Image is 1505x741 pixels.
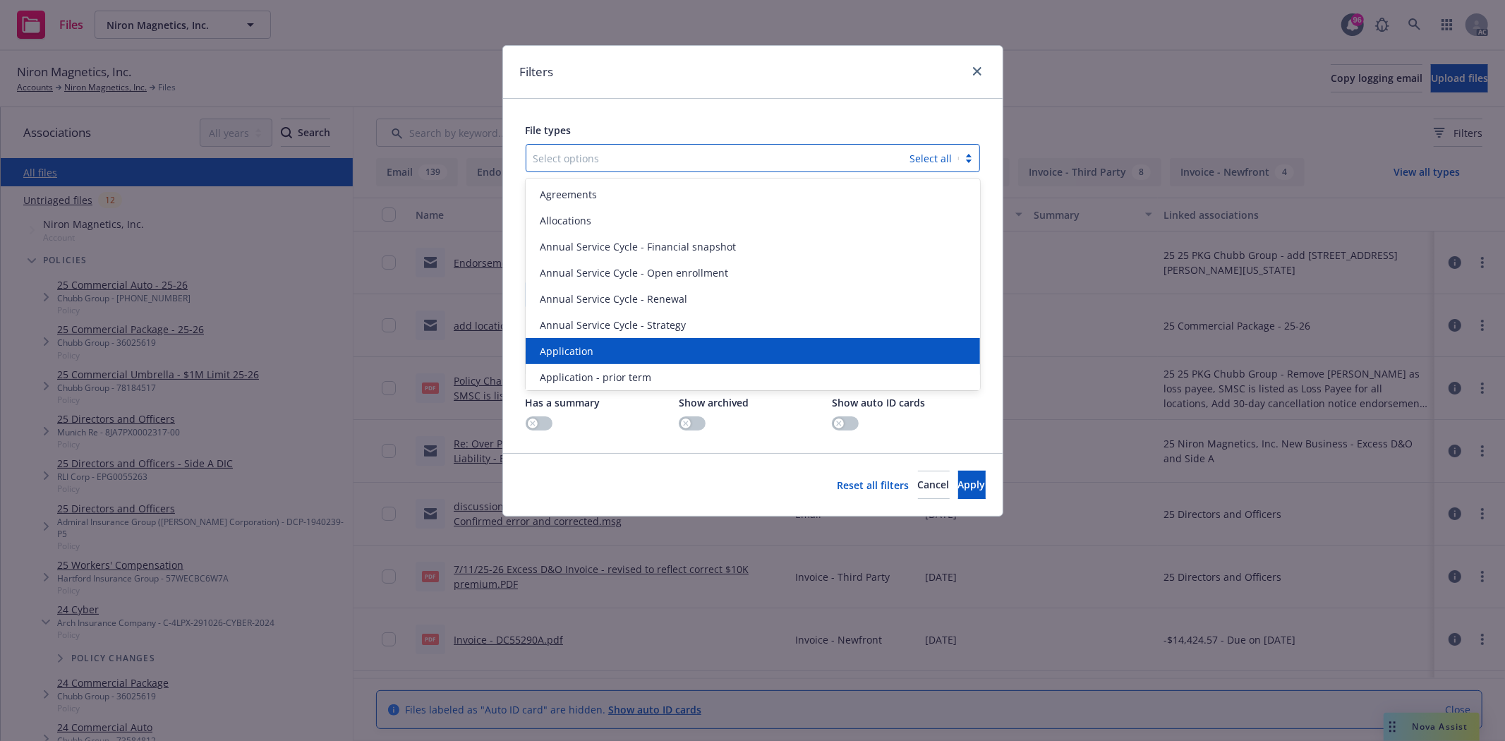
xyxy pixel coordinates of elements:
[958,478,986,491] span: Apply
[540,239,736,254] span: Annual Service Cycle - Financial snapshot
[969,63,986,80] a: close
[540,318,686,332] span: Annual Service Cycle - Strategy
[540,213,591,228] span: Allocations
[910,152,953,165] a: Select all
[526,396,600,409] span: Has a summary
[832,396,925,409] span: Show auto ID cards
[540,291,687,306] span: Annual Service Cycle - Renewal
[958,471,986,499] button: Apply
[838,478,909,493] a: Reset all filters
[540,187,597,202] span: Agreements
[540,265,728,280] span: Annual Service Cycle - Open enrollment
[918,471,950,499] button: Cancel
[520,63,554,81] h1: Filters
[540,370,651,385] span: Application - prior term
[679,396,749,409] span: Show archived
[540,344,593,359] span: Application
[526,123,572,137] span: File types
[918,478,950,491] span: Cancel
